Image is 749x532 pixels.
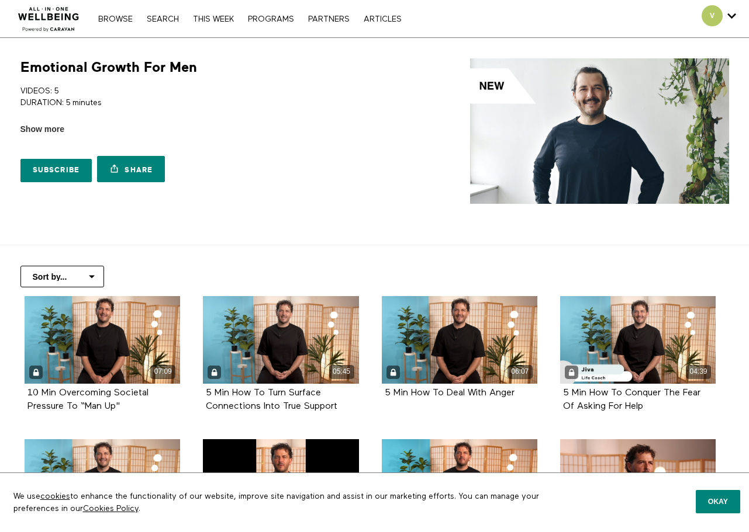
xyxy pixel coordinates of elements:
img: Emotional Growth For Men [470,58,729,204]
a: PARTNERS [302,15,355,23]
a: Building Deeper Connections For Men (Highlight) 00:37 [560,439,716,527]
a: Cookies Policy [83,505,139,513]
a: 5 Min How To Turn Surface Connections Into True Support [206,388,337,411]
a: 5 Min How To Deal With Anger [385,388,515,397]
strong: 10 Min Overcoming Societal Pressure To “Man Up" [27,388,149,411]
nav: Primary [92,13,407,25]
a: cookies [40,492,70,500]
h1: Emotional Growth For Men [20,58,197,77]
a: Subscribe [20,159,92,182]
div: 04:39 [686,365,711,378]
a: THIS WEEK [187,15,240,23]
p: We use to enhance the functionality of our website, improve site navigation and assist in our mar... [5,482,586,523]
a: Browse [92,15,139,23]
a: 5 Min How To Conquer The Fear Of Asking For Help [563,388,700,411]
a: 5 Min How To Conquer The Fear Of Asking For Help 04:39 [560,296,716,384]
a: Search [141,15,185,23]
a: Why Do We Fear Asking For Help? (Highlight 9x16) 01:00 [203,439,358,527]
strong: 5 Min How To Deal With Anger [385,388,515,398]
p: VIDEOS: 5 DURATION: 5 minutes [20,85,371,109]
div: 07:09 [150,365,175,378]
: 10 Min Overcoming Societal Pressure To “Man Up" 07:09 [25,296,180,384]
div: 06:07 [508,365,533,378]
a: Non Toxic Masculinity (Highlight) 01:15 [382,439,537,527]
a: Share [97,156,165,182]
div: 05:45 [329,365,354,378]
a: 5 Min How To Deal With Anger 06:07 [382,296,537,384]
a: ARTICLES [358,15,408,23]
button: Okay [696,490,740,513]
a: 5 Min How To Turn Surface Connections Into True Support 05:45 [203,296,358,384]
a: PROGRAMS [242,15,300,23]
a: 5 Min How To Navigate The Weight Of Responsibility 05:24 [25,439,180,527]
span: Show more [20,123,64,135]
